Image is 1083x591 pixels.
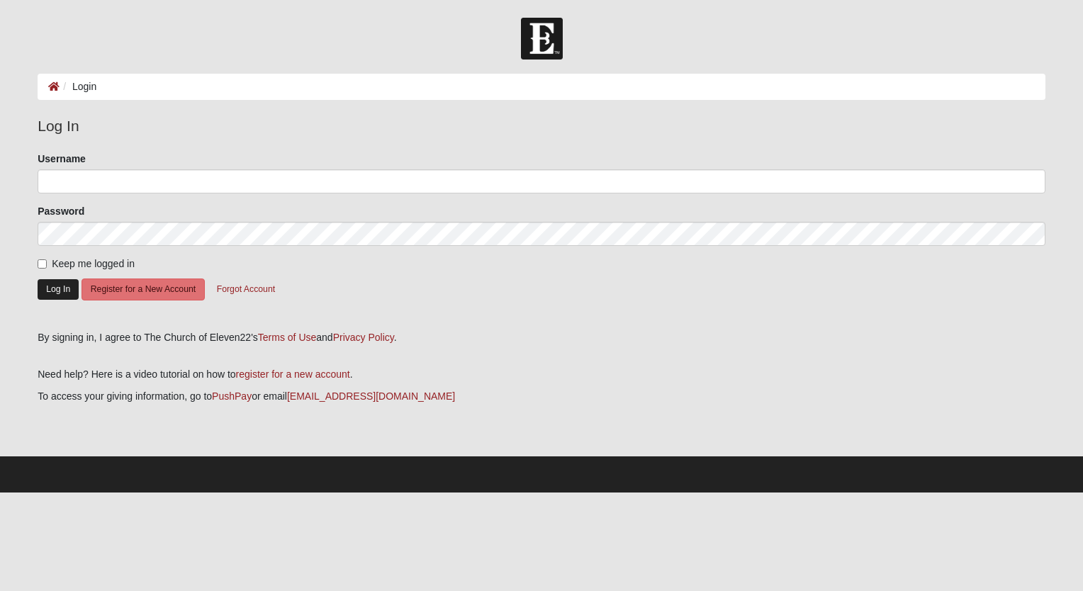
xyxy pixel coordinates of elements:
[38,367,1045,382] p: Need help? Here is a video tutorial on how to .
[521,18,563,60] img: Church of Eleven22 Logo
[287,390,455,402] a: [EMAIL_ADDRESS][DOMAIN_NAME]
[60,79,96,94] li: Login
[236,368,350,380] a: register for a new account
[212,390,252,402] a: PushPay
[208,278,284,300] button: Forgot Account
[38,330,1045,345] div: By signing in, I agree to The Church of Eleven22's and .
[38,259,47,269] input: Keep me logged in
[38,204,84,218] label: Password
[52,258,135,269] span: Keep me logged in
[38,115,1045,137] legend: Log In
[258,332,316,343] a: Terms of Use
[82,278,205,300] button: Register for a New Account
[38,152,86,166] label: Username
[333,332,394,343] a: Privacy Policy
[38,279,79,300] button: Log In
[38,389,1045,404] p: To access your giving information, go to or email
